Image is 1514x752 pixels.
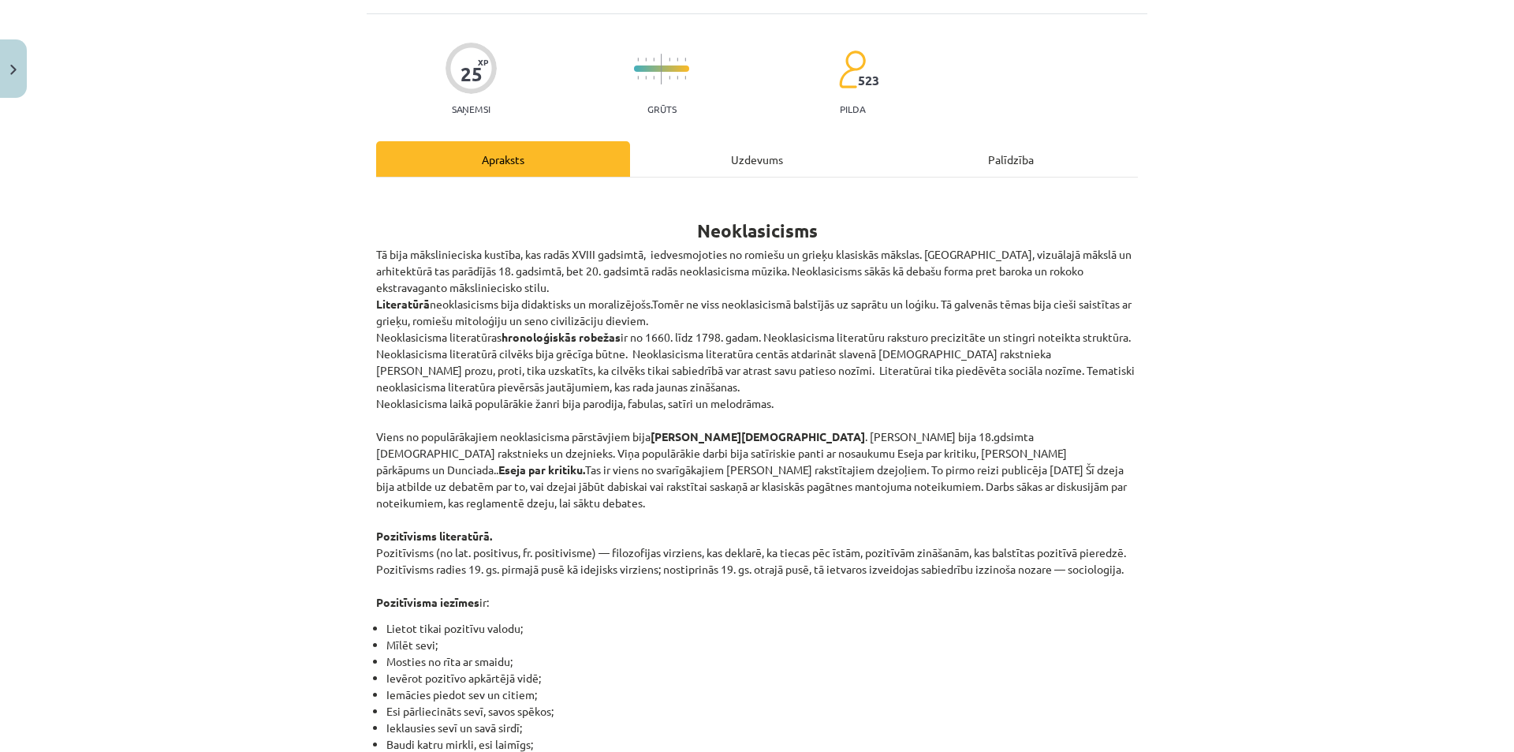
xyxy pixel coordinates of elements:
img: icon-short-line-57e1e144782c952c97e751825c79c345078a6d821885a25fce030b3d8c18986b.svg [677,76,678,80]
img: students-c634bb4e5e11cddfef0936a35e636f08e4e9abd3cc4e673bd6f9a4125e45ecb1.svg [838,50,866,89]
div: Uzdevums [630,141,884,177]
strong: hronoloģiskās robežas [502,330,621,344]
p: Tā bija mākslinieciska kustība, kas radās XVIII gadsimtā, iedvesmojoties no romiešu un grieķu kla... [376,246,1138,611]
img: icon-short-line-57e1e144782c952c97e751825c79c345078a6d821885a25fce030b3d8c18986b.svg [645,58,647,62]
li: Iemācies piedot sev un citiem; [386,687,1138,703]
img: icon-short-line-57e1e144782c952c97e751825c79c345078a6d821885a25fce030b3d8c18986b.svg [669,76,670,80]
p: Saņemsi [446,103,497,114]
strong: Pozitīvisms literatūrā. [376,529,492,543]
li: Mīlēt sevi; [386,637,1138,653]
span: XP [478,58,488,66]
img: icon-close-lesson-0947bae3869378f0d4975bcd49f059093ad1ed9edebbc8119c70593378902aed.svg [10,65,17,75]
p: pilda [840,103,865,114]
span: 523 [858,73,879,88]
div: 25 [461,63,483,85]
img: icon-long-line-d9ea69661e0d244f92f715978eff75569469978d946b2353a9bb055b3ed8787d.svg [661,54,662,84]
img: icon-short-line-57e1e144782c952c97e751825c79c345078a6d821885a25fce030b3d8c18986b.svg [653,58,654,62]
p: Grūts [647,103,677,114]
li: Mosties no rīta ar smaidu; [386,653,1138,670]
img: icon-short-line-57e1e144782c952c97e751825c79c345078a6d821885a25fce030b3d8c18986b.svg [684,58,686,62]
div: Apraksts [376,141,630,177]
strong: Neoklasicisms [697,219,818,242]
strong: [PERSON_NAME][DEMOGRAPHIC_DATA] [651,429,865,443]
img: icon-short-line-57e1e144782c952c97e751825c79c345078a6d821885a25fce030b3d8c18986b.svg [637,58,639,62]
strong: Pozitīvisma iezīmes [376,595,479,609]
li: Esi pārliecināts sevī, savos spēkos; [386,703,1138,720]
img: icon-short-line-57e1e144782c952c97e751825c79c345078a6d821885a25fce030b3d8c18986b.svg [669,58,670,62]
img: icon-short-line-57e1e144782c952c97e751825c79c345078a6d821885a25fce030b3d8c18986b.svg [645,76,647,80]
strong: Literatūrā [376,297,430,311]
img: icon-short-line-57e1e144782c952c97e751825c79c345078a6d821885a25fce030b3d8c18986b.svg [684,76,686,80]
img: icon-short-line-57e1e144782c952c97e751825c79c345078a6d821885a25fce030b3d8c18986b.svg [677,58,678,62]
strong: Eseja par kritiku. [498,462,585,477]
li: Ieklausies sevī un savā sirdī; [386,720,1138,736]
img: icon-short-line-57e1e144782c952c97e751825c79c345078a6d821885a25fce030b3d8c18986b.svg [653,76,654,80]
li: Lietot tikai pozitīvu valodu; [386,620,1138,637]
img: icon-short-line-57e1e144782c952c97e751825c79c345078a6d821885a25fce030b3d8c18986b.svg [637,76,639,80]
li: Ievērot pozitīvo apkārtējā vidē; [386,670,1138,687]
div: Palīdzība [884,141,1138,177]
